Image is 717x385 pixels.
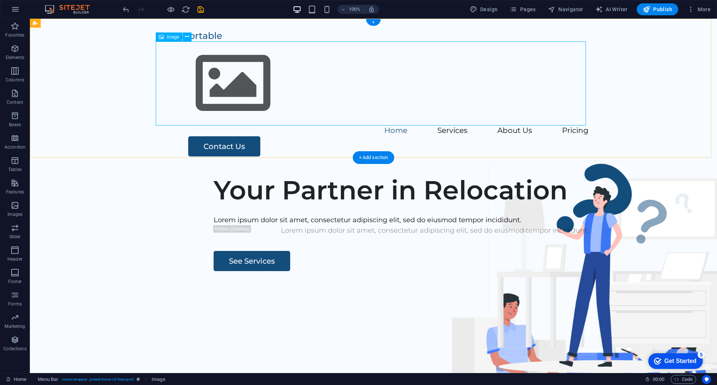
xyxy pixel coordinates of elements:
p: Footer [8,279,22,285]
button: undo [121,5,130,14]
span: More [687,6,711,13]
div: 5 [55,1,63,9]
p: Images [7,211,23,217]
p: Collections [3,346,26,352]
span: Navigator [548,6,583,13]
span: Click to select. Double-click to edit [38,375,59,384]
i: This element is a customizable preset [137,377,140,381]
p: Marketing [4,323,25,329]
i: Undo: Add element (Ctrl+Z) [122,5,130,14]
span: . menu-wrapper .preset-menu-v2-transport [61,375,134,384]
span: 00 00 [653,375,664,384]
span: : [658,376,659,382]
span: Click to select. Double-click to edit [152,375,165,384]
button: More [684,3,714,15]
p: Favorites [5,32,24,38]
p: Accordion [4,144,25,150]
span: Publish [643,6,672,13]
span: Pages [509,6,536,13]
button: Design [467,3,501,15]
div: + Add section [353,151,394,164]
span: Design [470,6,498,13]
p: Elements [6,55,25,60]
p: Content [7,99,23,105]
button: Click here to leave preview mode and continue editing [166,5,175,14]
span: Image [167,35,179,39]
button: Pages [506,3,538,15]
button: AI Writer [592,3,631,15]
span: Code [674,375,693,384]
p: Forms [8,301,22,307]
p: Slider [9,234,21,240]
button: Usercentrics [702,375,711,384]
p: Header [7,256,22,262]
div: Get Started [22,8,54,15]
button: Navigator [545,3,586,15]
div: Get Started 5 items remaining, 0% complete [6,4,60,19]
a: Click to cancel selection. Double-click to open Pages [6,375,27,384]
img: Editor Logo [43,5,99,14]
h6: 100% [349,5,361,14]
p: Boxes [9,122,21,128]
i: Reload page [181,5,190,14]
button: 100% [338,5,364,14]
i: On resize automatically adjust zoom level to fit chosen device. [368,6,375,13]
p: Tables [8,167,22,173]
button: Code [671,375,696,384]
button: save [196,5,205,14]
div: + [366,19,381,26]
div: Design (Ctrl+Alt+Y) [467,3,501,15]
i: Save (Ctrl+S) [196,5,205,14]
nav: breadcrumb [38,375,165,384]
button: Publish [637,3,678,15]
span: AI Writer [595,6,628,13]
button: reload [181,5,190,14]
p: Columns [6,77,24,83]
p: Features [6,189,24,195]
h6: Session time [645,375,665,384]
